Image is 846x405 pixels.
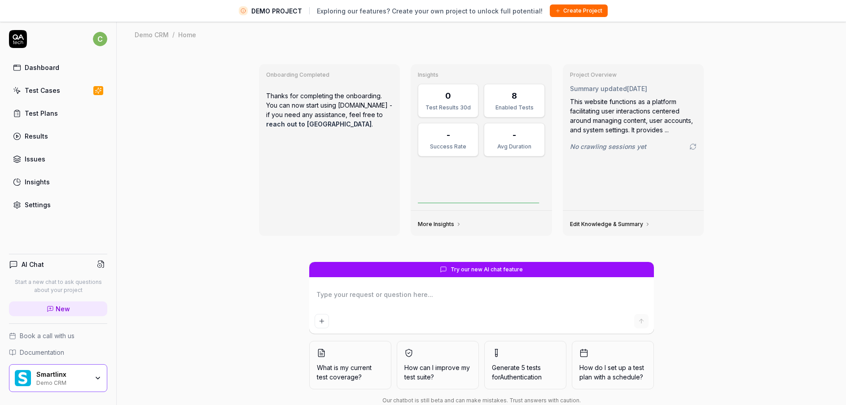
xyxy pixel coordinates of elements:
[20,331,75,340] span: Book a call with us
[397,341,479,389] button: How can I improve my test suite?
[484,341,566,389] button: Generate 5 tests forAuthentication
[25,131,48,141] div: Results
[550,4,608,17] button: Create Project
[36,370,88,379] div: Smartlinx
[579,363,646,382] span: How do I set up a test plan with a schedule?
[9,364,107,392] button: Smartlinx LogoSmartlinxDemo CRM
[513,129,516,141] div: -
[15,370,31,386] img: Smartlinx Logo
[490,104,539,112] div: Enabled Tests
[25,200,51,209] div: Settings
[315,314,329,328] button: Add attachment
[418,71,545,78] h3: Insights
[172,30,175,39] div: /
[266,71,393,78] h3: Onboarding Completed
[9,278,107,294] p: Start a new chat to ask questions about your project
[317,363,384,382] span: What is my current test coverage?
[445,90,451,102] div: 0
[570,85,627,92] span: Summary updated
[25,154,45,164] div: Issues
[9,196,107,213] a: Settings
[9,59,107,76] a: Dashboard
[25,63,59,72] div: Dashboard
[25,109,58,118] div: Test Plans
[404,363,471,382] span: How can I improve my test suite?
[9,105,107,122] a: Test Plans
[25,86,60,95] div: Test Cases
[9,331,107,340] a: Book a call with us
[309,396,654,405] div: Our chatbot is still beta and can make mistakes. Trust answers with caution.
[9,301,107,316] a: New
[22,260,44,269] h4: AI Chat
[572,341,654,389] button: How do I set up a test plan with a schedule?
[25,177,50,187] div: Insights
[570,221,650,228] a: Edit Knowledge & Summary
[689,143,697,150] a: Go to crawling settings
[266,120,372,128] a: reach out to [GEOGRAPHIC_DATA]
[447,129,450,141] div: -
[9,127,107,145] a: Results
[570,71,697,78] h3: Project Overview
[251,6,302,16] span: DEMO PROJECT
[512,90,517,102] div: 8
[93,32,107,46] span: c
[178,30,196,39] div: Home
[418,221,461,228] a: More Insights
[9,348,107,357] a: Documentation
[56,304,70,314] span: New
[570,142,646,151] span: No crawling sessions yet
[9,150,107,168] a: Issues
[317,6,543,16] span: Exploring our features? Create your own project to unlock full potential!
[9,82,107,99] a: Test Cases
[135,30,169,39] div: Demo CRM
[492,364,542,381] span: Generate 5 tests for Authentication
[266,84,393,136] p: Thanks for completing the onboarding. You can now start using [DOMAIN_NAME] - if you need any ass...
[424,104,473,112] div: Test Results 30d
[309,341,391,389] button: What is my current test coverage?
[93,30,107,48] button: c
[9,173,107,191] a: Insights
[570,97,697,135] div: This website functions as a platform facilitating user interactions centered around managing cont...
[424,143,473,151] div: Success Rate
[490,143,539,151] div: Avg Duration
[451,266,523,274] span: Try our new AI chat feature
[20,348,64,357] span: Documentation
[627,85,647,92] time: [DATE]
[36,379,88,386] div: Demo CRM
